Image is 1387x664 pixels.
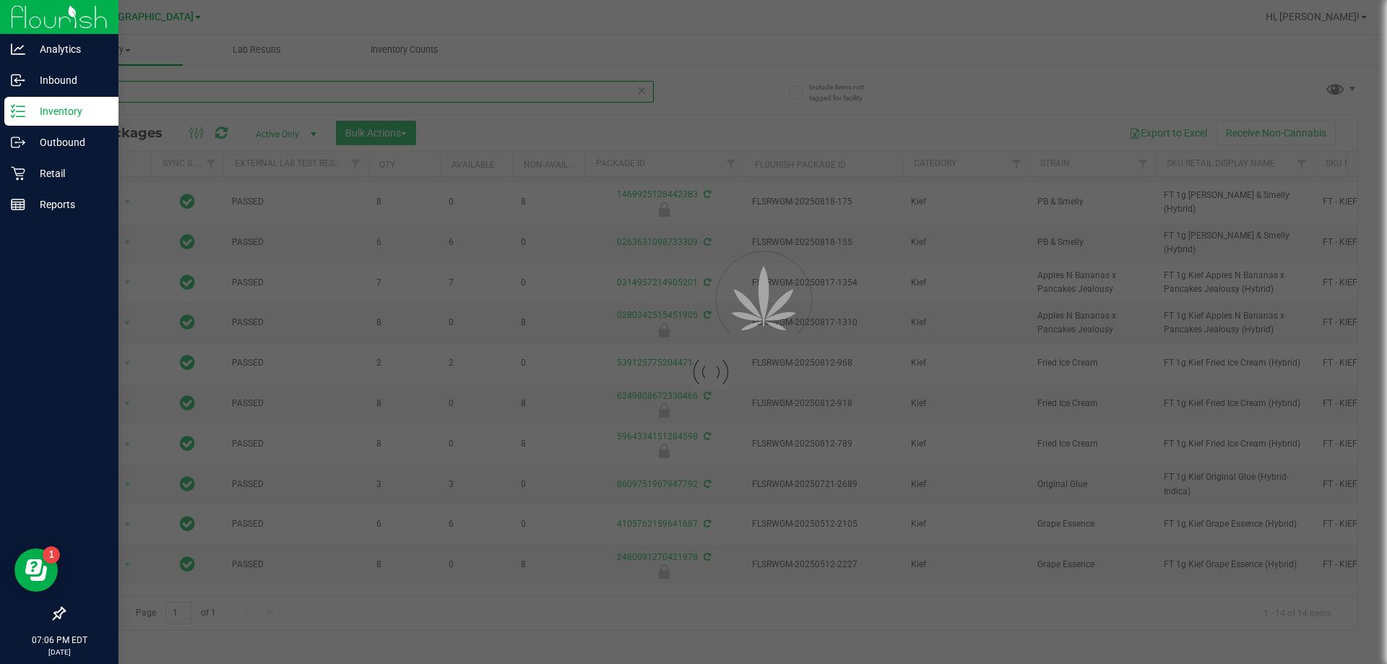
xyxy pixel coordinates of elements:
[11,166,25,181] inline-svg: Retail
[25,40,112,58] p: Analytics
[43,546,60,564] iframe: Resource center unread badge
[11,135,25,150] inline-svg: Outbound
[11,197,25,212] inline-svg: Reports
[7,634,112,647] p: 07:06 PM EDT
[25,134,112,151] p: Outbound
[11,42,25,56] inline-svg: Analytics
[11,104,25,118] inline-svg: Inventory
[7,647,112,657] p: [DATE]
[25,72,112,89] p: Inbound
[25,165,112,182] p: Retail
[25,196,112,213] p: Reports
[25,103,112,120] p: Inventory
[14,548,58,592] iframe: Resource center
[11,73,25,87] inline-svg: Inbound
